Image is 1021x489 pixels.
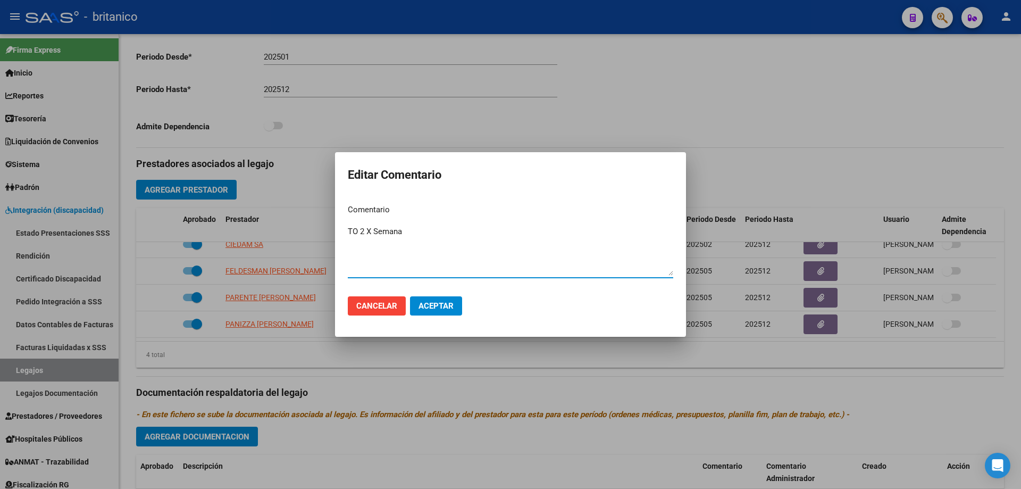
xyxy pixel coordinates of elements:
span: Cancelar [356,301,397,311]
span: Aceptar [419,301,454,311]
button: Aceptar [410,296,462,316]
button: Cancelar [348,296,406,316]
h2: Editar Comentario [348,165,673,185]
p: Comentario [348,204,673,216]
div: Open Intercom Messenger [985,453,1010,478]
